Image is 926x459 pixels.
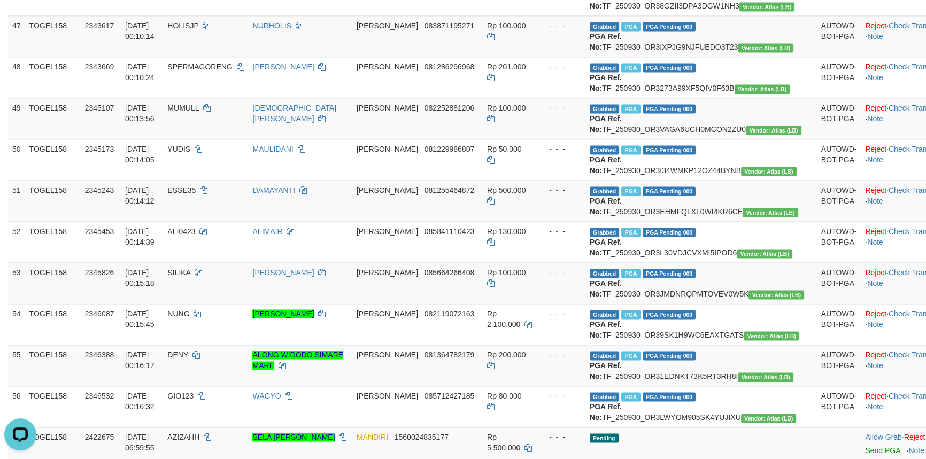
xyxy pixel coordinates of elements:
[590,32,622,51] b: PGA Ref. No:
[425,186,474,195] span: Copy 081255464872 to clipboard
[487,268,526,277] span: Rp 100.000
[541,226,581,237] div: - - -
[487,63,526,71] span: Rp 201.000
[865,145,886,153] a: Reject
[621,145,640,154] span: Marked by azecs1
[643,22,696,31] span: PGA Pending
[744,331,799,340] span: Vendor URL: https://dashboard.q2checkout.com/secure
[817,57,861,98] td: AUTOWD-BOT-PGA
[867,73,883,82] a: Note
[167,104,199,112] span: MUMULL
[8,386,25,427] td: 56
[125,186,155,205] span: [DATE] 00:14:12
[425,392,474,400] span: Copy 085712427185 to clipboard
[8,139,25,180] td: 50
[252,63,314,71] a: [PERSON_NAME]
[252,309,314,318] a: [PERSON_NAME]
[167,186,196,195] span: ESSE35
[425,104,474,112] span: Copy 082252881206 to clipboard
[865,268,886,277] a: Reject
[425,268,474,277] span: Copy 085664266408 to clipboard
[167,309,189,318] span: NUNG
[167,227,195,236] span: ALI0423
[25,15,81,57] td: TOGEL158
[487,351,526,359] span: Rp 200.000
[590,351,620,360] span: Grabbed
[541,308,581,319] div: - - -
[735,84,790,94] span: Vendor URL: https://dashboard.q2checkout.com/secure
[621,310,640,319] span: Marked by azecs1
[590,145,620,154] span: Grabbed
[621,22,640,31] span: Marked by azecs1
[643,186,696,196] span: PGA Pending
[541,432,581,442] div: - - -
[865,433,901,441] a: Allow Grab
[85,227,114,236] span: 2345453
[85,21,114,30] span: 2343617
[25,57,81,98] td: TOGEL158
[585,139,817,180] td: TF_250930_OR3I34WMKP12OZ44BYNB
[125,227,155,246] span: [DATE] 00:14:39
[741,414,797,423] span: Vendor URL: https://dashboard.q2checkout.com/secure
[867,155,883,164] a: Note
[865,63,886,71] a: Reject
[85,186,114,195] span: 2345243
[590,279,622,298] b: PGA Ref. No:
[585,221,817,262] td: TF_250930_OR3L30VDJCVXMI5IPOD6
[621,351,640,360] span: Marked by azecs1
[25,262,81,304] td: TOGEL158
[867,114,883,123] a: Note
[252,268,314,277] a: [PERSON_NAME]
[167,63,232,71] span: SPERMAGORENG
[738,372,793,382] span: Vendor URL: https://dashboard.q2checkout.com/secure
[746,126,801,135] span: Vendor URL: https://dashboard.q2checkout.com/secure
[585,180,817,221] td: TF_250930_OR3EHMFQLXL0WI4KR6CE
[167,145,190,153] span: YUDIS
[252,186,295,195] a: DAMAYANTI
[357,392,418,400] span: [PERSON_NAME]
[748,290,804,299] span: Vendor URL: https://dashboard.q2checkout.com/secure
[357,309,418,318] span: [PERSON_NAME]
[621,269,640,278] span: Marked by azecs1
[590,22,620,31] span: Grabbed
[865,446,900,455] a: Send PGA
[585,345,817,386] td: TF_250930_OR31EDNKT73K5RT3RH8I
[425,351,474,359] span: Copy 081364782179 to clipboard
[737,249,792,258] span: Vendor URL: https://dashboard.q2checkout.com/secure
[4,4,36,36] button: Open LiveChat chat widget
[85,351,114,359] span: 2346388
[817,139,861,180] td: AUTOWD-BOT-PGA
[8,262,25,304] td: 53
[590,320,622,339] b: PGA Ref. No:
[8,304,25,345] td: 54
[85,433,114,441] span: 2422675
[487,186,526,195] span: Rp 500.000
[357,268,418,277] span: [PERSON_NAME]
[125,21,155,41] span: [DATE] 00:10:14
[8,180,25,221] td: 51
[817,180,861,221] td: AUTOWD-BOT-PGA
[395,433,449,441] span: Copy 1560024835177 to clipboard
[621,228,640,237] span: Marked by azecs1
[125,268,155,287] span: [DATE] 00:15:18
[541,144,581,154] div: - - -
[85,63,114,71] span: 2343669
[865,186,886,195] a: Reject
[867,279,883,287] a: Note
[8,345,25,386] td: 55
[125,433,155,452] span: [DATE] 06:59:55
[590,269,620,278] span: Grabbed
[25,221,81,262] td: TOGEL158
[585,98,817,139] td: TF_250930_OR3VAGA6UCH0MCON2ZU0
[590,433,619,442] span: Pending
[487,392,522,400] span: Rp 80.000
[867,32,883,41] a: Note
[865,433,904,441] span: ·
[590,197,622,216] b: PGA Ref. No:
[125,145,155,164] span: [DATE] 00:14:05
[585,386,817,427] td: TF_250930_OR3LWYOM905SK4YUJIXU
[908,446,924,455] a: Note
[643,269,696,278] span: PGA Pending
[590,155,622,175] b: PGA Ref. No:
[541,267,581,278] div: - - -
